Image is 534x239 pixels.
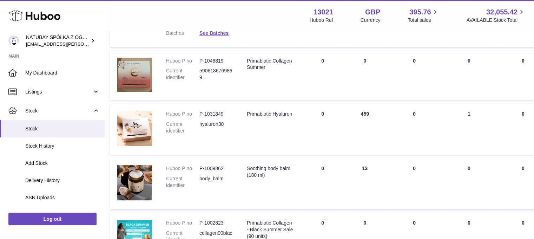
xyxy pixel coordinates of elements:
[344,158,386,209] td: 13
[344,104,386,155] td: 459
[25,108,92,114] span: Stock
[522,166,525,171] span: 0
[310,17,333,24] div: Huboo Ref
[166,220,199,226] dt: Huboo P no
[466,17,526,24] span: AVAILABLE Stock Total
[166,165,199,172] dt: Huboo P no
[409,7,431,17] span: 395.76
[386,104,443,155] td: 0
[408,17,439,24] span: Total sales
[166,58,199,64] dt: Huboo P no
[26,41,141,47] span: [EMAIL_ADDRESS][PERSON_NAME][DOMAIN_NAME]
[117,58,152,92] img: product image
[386,51,443,101] td: 0
[166,111,199,117] dt: Huboo P no
[443,158,495,209] td: 0
[302,51,344,101] td: 0
[522,111,525,117] span: 0
[199,220,233,226] dd: P-1002823
[25,177,100,184] span: Delivery History
[166,30,199,37] dt: Batches
[344,51,386,101] td: 0
[247,165,295,179] div: Soothing body balm (180 ml)
[199,121,233,134] dd: hyaluron30
[25,194,100,201] span: ASN Uploads
[199,58,233,64] dd: P-1046819
[166,121,199,134] dt: Current identifier
[8,35,19,46] img: kacper.antkowski@natubay.pl
[199,67,233,81] dd: 5906186769869
[25,89,92,95] span: Listings
[199,165,233,172] dd: P-1009862
[26,34,89,47] div: NATUBAY SPÓŁKA Z OGRANICZONĄ ODPOWIEDZIALNOŚCIĄ
[117,111,152,146] img: product image
[522,220,525,226] span: 0
[247,58,295,71] div: Primabiotic Collagen Summer
[25,143,100,149] span: Stock History
[247,111,295,117] div: Primabiotic Hyaluron
[25,160,100,167] span: Add Stock
[365,7,380,17] strong: GBP
[8,213,97,225] a: Log out
[199,175,233,189] dd: body_balm
[117,165,152,200] img: product image
[25,125,100,132] span: Stock
[25,70,100,76] span: My Dashboard
[199,111,233,117] dd: P-1031849
[443,51,495,101] td: 0
[361,17,381,24] div: Currency
[466,7,526,24] a: 32,055.42 AVAILABLE Stock Total
[522,58,525,64] span: 0
[443,104,495,155] td: 1
[166,67,199,81] dt: Current identifier
[166,175,199,189] dt: Current identifier
[408,7,439,24] a: 395.76 Total sales
[199,30,229,36] a: See Batches
[386,158,443,209] td: 0
[302,158,344,209] td: 0
[314,7,333,17] strong: 13021
[302,104,344,155] td: 0
[486,7,517,17] span: 32,055.42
